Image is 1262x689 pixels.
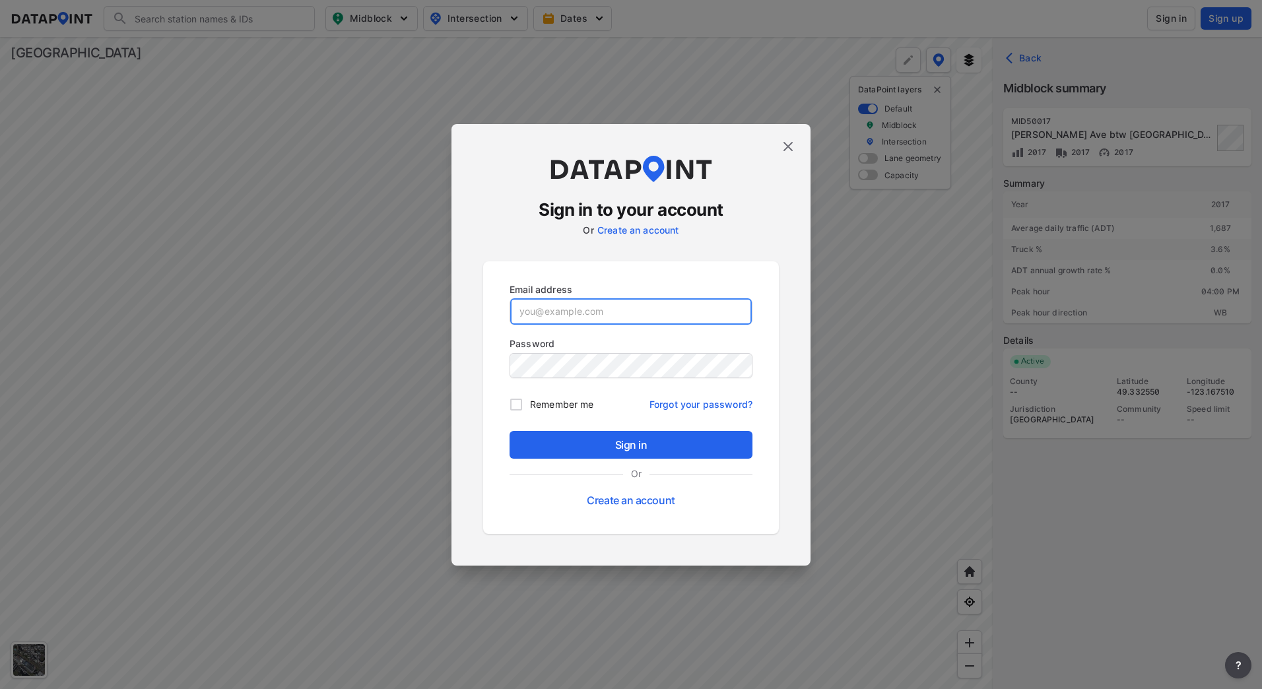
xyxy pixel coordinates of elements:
a: Forgot your password? [649,391,752,411]
button: more [1225,652,1251,678]
label: Or [583,224,593,236]
img: dataPointLogo.9353c09d.svg [548,156,714,182]
input: you@example.com [510,298,752,325]
span: Sign in [520,437,742,453]
label: Or [623,467,649,480]
span: ? [1233,657,1244,673]
img: close.efbf2170.svg [780,139,796,154]
p: Password [510,337,752,350]
span: Remember me [530,397,593,411]
button: Sign in [510,431,752,459]
h3: Sign in to your account [483,198,779,222]
p: Email address [510,282,752,296]
a: Create an account [587,494,675,507]
a: Create an account [597,224,679,236]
